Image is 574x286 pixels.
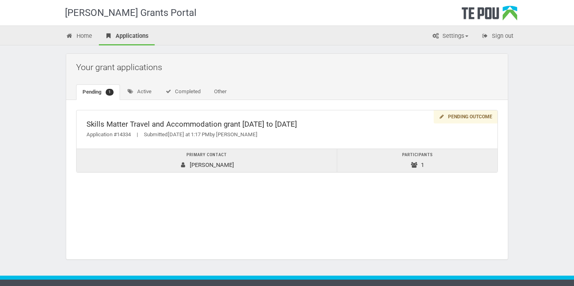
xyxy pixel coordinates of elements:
[341,151,493,159] div: Participants
[159,84,207,100] a: Completed
[60,28,98,45] a: Home
[121,84,158,100] a: Active
[434,110,497,123] div: Pending outcome
[475,28,519,45] a: Sign out
[168,131,210,137] span: [DATE] at 1:17 PM
[86,131,488,139] div: Application #14334 Submitted by [PERSON_NAME]
[208,84,233,100] a: Other
[337,149,497,172] td: 1
[99,28,155,45] a: Applications
[131,131,144,137] span: |
[86,120,488,129] div: Skills Matter Travel and Accommodation grant [DATE] to [DATE]
[77,149,337,172] td: [PERSON_NAME]
[106,89,114,96] span: 1
[76,84,120,100] a: Pending
[81,151,333,159] div: Primary contact
[426,28,474,45] a: Settings
[76,58,502,76] h2: Your grant applications
[462,6,517,25] div: Te Pou Logo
